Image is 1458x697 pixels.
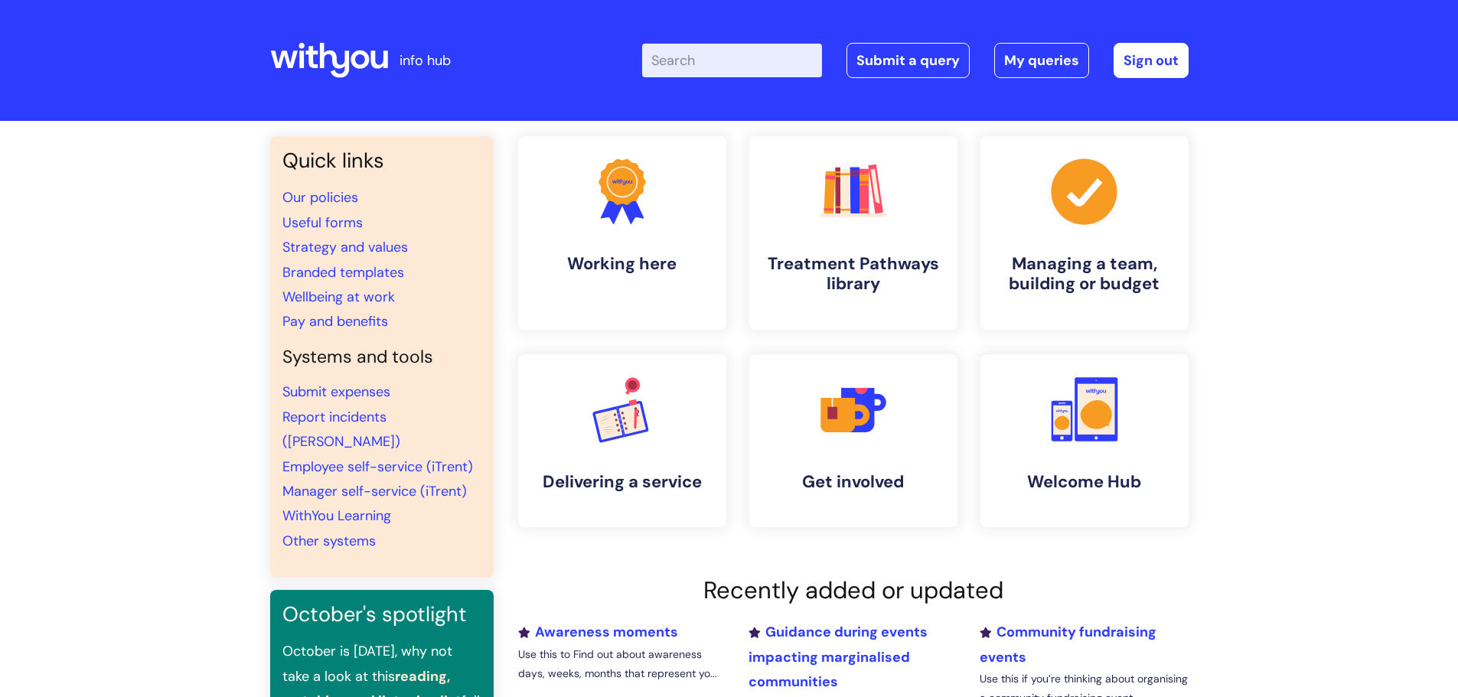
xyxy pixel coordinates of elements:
[282,408,400,451] a: Report incidents ([PERSON_NAME])
[400,48,451,73] p: info hub
[282,288,395,306] a: Wellbeing at work
[642,44,822,77] input: Search
[993,254,1176,295] h4: Managing a team, building or budget
[518,136,726,330] a: Working here
[749,136,957,330] a: Treatment Pathways library
[282,188,358,207] a: Our policies
[282,263,404,282] a: Branded templates
[642,43,1189,78] div: | -
[980,354,1189,527] a: Welcome Hub
[282,312,388,331] a: Pay and benefits
[530,472,714,492] h4: Delivering a service
[1114,43,1189,78] a: Sign out
[282,347,481,368] h4: Systems and tools
[749,623,928,691] a: Guidance during events impacting marginalised communities
[846,43,970,78] a: Submit a query
[282,506,391,525] a: WithYou Learning
[749,354,957,527] a: Get involved
[518,623,678,641] a: Awareness moments
[282,213,363,232] a: Useful forms
[282,148,481,173] h3: Quick links
[762,472,945,492] h4: Get involved
[980,136,1189,330] a: Managing a team, building or budget
[530,254,714,274] h4: Working here
[282,238,408,256] a: Strategy and values
[518,576,1189,604] h2: Recently added or updated
[518,354,726,527] a: Delivering a service
[993,472,1176,492] h4: Welcome Hub
[518,645,726,683] p: Use this to Find out about awareness days, weeks, months that represent yo...
[994,43,1089,78] a: My queries
[762,254,945,295] h4: Treatment Pathways library
[282,532,376,550] a: Other systems
[282,458,473,476] a: Employee self-service (iTrent)
[282,482,467,500] a: Manager self-service (iTrent)
[282,383,390,401] a: Submit expenses
[980,623,1156,666] a: Community fundraising events
[282,602,481,627] h3: October's spotlight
